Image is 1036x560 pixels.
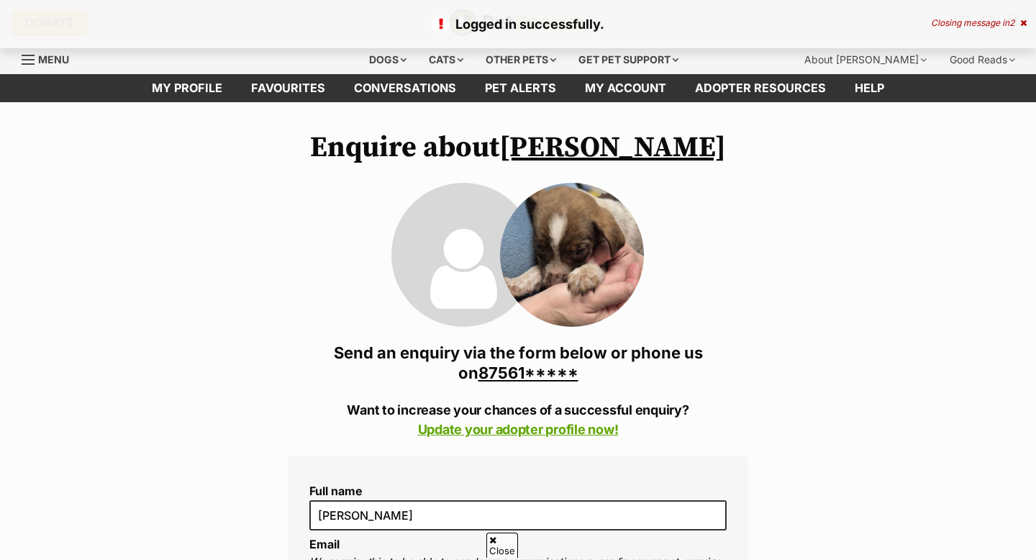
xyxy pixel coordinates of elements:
a: Adopter resources [681,74,840,102]
label: Email [309,537,340,551]
div: Dogs [359,45,417,74]
div: Get pet support [568,45,689,74]
a: [PERSON_NAME] [499,130,726,166]
a: My account [571,74,681,102]
h3: Send an enquiry via the form below or phone us on [288,343,748,383]
div: Cats [419,45,473,74]
div: Good Reads [940,45,1025,74]
a: Menu [22,45,79,71]
a: Help [840,74,899,102]
a: Pet alerts [471,74,571,102]
h1: Enquire about [288,131,748,164]
div: About [PERSON_NAME] [794,45,937,74]
span: Menu [38,53,69,66]
span: Close [486,533,518,558]
p: Want to increase your chances of a successful enquiry? [288,400,748,439]
img: Rupert [500,183,644,327]
label: Full name [309,484,727,497]
a: Favourites [237,74,340,102]
a: My profile [137,74,237,102]
input: E.g. Jimmy Chew [309,500,727,530]
div: Other pets [476,45,566,74]
a: conversations [340,74,471,102]
a: Update your adopter profile now! [418,422,619,437]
